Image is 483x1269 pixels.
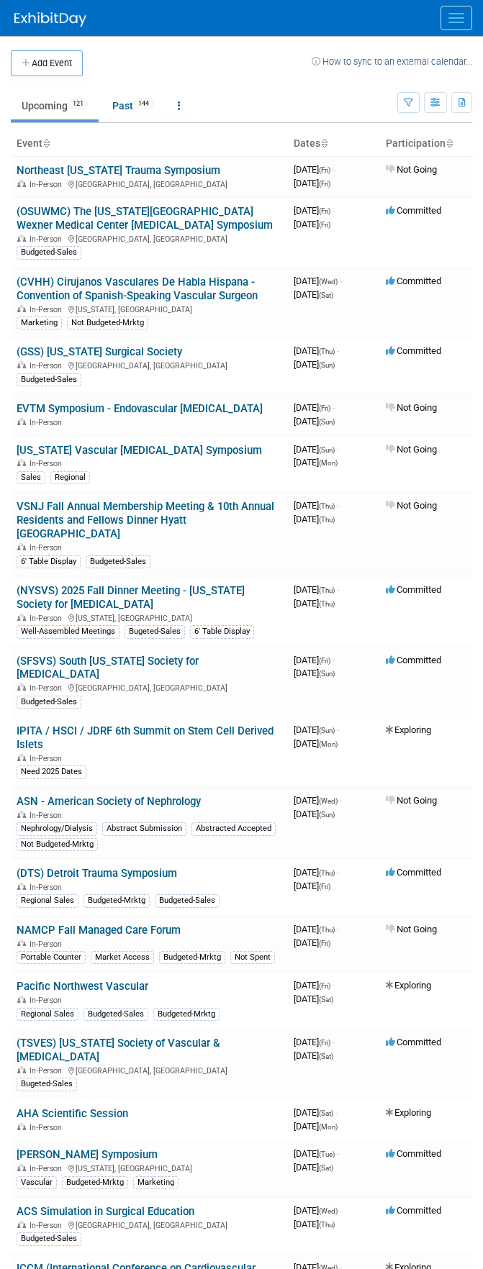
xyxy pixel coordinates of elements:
span: In-Person [30,1123,66,1132]
a: How to sync to an external calendar... [312,56,472,67]
div: [US_STATE], [GEOGRAPHIC_DATA] [17,611,282,623]
span: (Fri) [319,207,330,215]
th: Participation [380,132,472,156]
div: [US_STATE], [GEOGRAPHIC_DATA] [17,1162,282,1173]
a: AHA Scientific Session [17,1107,128,1120]
span: (Thu) [319,600,335,608]
span: - [337,345,339,356]
div: Budgeted-Sales [86,555,150,568]
span: (Fri) [319,1039,330,1047]
span: (Sun) [319,446,335,454]
span: (Sun) [319,811,335,819]
div: [GEOGRAPHIC_DATA], [GEOGRAPHIC_DATA] [17,681,282,693]
span: (Fri) [319,404,330,412]
img: ExhibitDay [14,12,86,27]
span: (Fri) [319,166,330,174]
span: In-Person [30,180,66,189]
div: Not Budgeted-Mrktg [17,838,98,851]
a: VSNJ Fall Annual Membership Meeting & 10th Annual Residents and Fellows Dinner Hyatt [GEOGRAPHIC_... [17,500,274,540]
span: [DATE] [294,993,333,1004]
span: Exploring [386,724,431,735]
img: In-Person Event [17,683,26,691]
div: [GEOGRAPHIC_DATA], [GEOGRAPHIC_DATA] [17,178,282,189]
span: (Thu) [319,586,335,594]
span: [DATE] [294,1037,335,1047]
a: Sort by Start Date [320,137,328,149]
div: Budgeted-Mrktg [153,1008,220,1021]
span: [DATE] [294,1148,339,1159]
span: Committed [386,867,441,878]
span: In-Person [30,1066,66,1075]
img: In-Person Event [17,614,26,621]
span: In-Person [30,614,66,623]
span: [DATE] [294,289,333,300]
div: Budgeted-Sales [17,696,81,709]
span: - [333,980,335,991]
div: Budgeted-Mrktg [159,951,225,964]
span: (Sat) [319,1052,333,1060]
a: (OSUWMC) The [US_STATE][GEOGRAPHIC_DATA] Wexner Medical Center [MEDICAL_DATA] Symposium [17,205,273,232]
span: In-Person [30,1221,66,1230]
span: Committed [386,276,441,286]
div: Bugeted-Sales [125,625,185,638]
img: In-Person Event [17,811,26,818]
span: (Mon) [319,459,338,467]
span: In-Person [30,754,66,763]
div: [GEOGRAPHIC_DATA], [GEOGRAPHIC_DATA] [17,232,282,244]
span: Not Going [386,500,437,511]
span: [DATE] [294,345,339,356]
span: In-Person [30,459,66,468]
a: IPITA / HSCI / JDRF 6th Summit on Stem Cell Derived Islets [17,724,274,751]
img: In-Person Event [17,543,26,550]
span: [DATE] [294,809,335,819]
span: - [333,655,335,665]
span: Exploring [386,1107,431,1118]
span: - [337,1148,339,1159]
img: In-Person Event [17,305,26,312]
a: Upcoming121 [11,92,99,119]
span: - [340,276,342,286]
span: [DATE] [294,1107,338,1118]
span: (Fri) [319,883,330,891]
span: Committed [386,655,441,665]
span: Committed [386,584,441,595]
span: [DATE] [294,1162,333,1173]
span: (Mon) [319,740,338,748]
div: Regional [50,471,90,484]
a: Past144 [101,92,164,119]
img: In-Person Event [17,996,26,1003]
a: (CVHH) Cirujanos Vasculares De Habla Hispana - Convention of Spanish-Speaking Vascular Surgeon [17,276,258,302]
span: - [333,402,335,413]
span: [DATE] [294,500,339,511]
div: Portable Counter [17,951,86,964]
span: Not Going [386,402,437,413]
span: - [340,1205,342,1216]
span: [DATE] [294,416,335,427]
span: [DATE] [294,359,335,370]
span: Not Going [386,164,437,175]
span: - [333,1037,335,1047]
div: Well-Assembled Meetings [17,625,119,638]
div: Sales [17,471,45,484]
span: (Fri) [319,982,330,990]
div: Budgeted-Sales [17,246,81,259]
span: (Wed) [319,797,338,805]
span: [DATE] [294,795,342,806]
div: Market Access [91,951,154,964]
span: - [337,584,339,595]
span: (Fri) [319,180,330,188]
span: In-Person [30,305,66,314]
span: (Sun) [319,727,335,734]
span: Committed [386,1037,441,1047]
span: [DATE] [294,584,339,595]
span: (Wed) [319,278,338,286]
span: (Thu) [319,502,335,510]
span: - [337,924,339,934]
span: (Thu) [319,1221,335,1229]
span: [DATE] [294,514,335,524]
span: - [340,795,342,806]
span: Committed [386,345,441,356]
span: (Thu) [319,347,335,355]
div: Not Budgeted-Mrktg [67,317,148,329]
div: Not Spent [230,951,275,964]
